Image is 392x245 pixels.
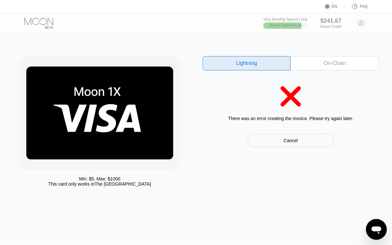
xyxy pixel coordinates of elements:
[325,3,345,10] div: EN
[345,3,368,10] div: FAQ
[236,60,257,67] div: Lightning
[332,4,337,9] div: EN
[360,4,368,9] div: FAQ
[366,219,387,240] iframe: Button to launch messaging window
[263,17,307,29] div: Visa Monthly Spend Limit$3,455.30/$4,000.00
[228,116,353,121] div: There was an error creating the invoice. Please try again later.
[48,181,151,187] div: This card only works in The [GEOGRAPHIC_DATA]
[269,23,302,27] div: $3,455.30 / $4,000.00
[203,56,291,70] div: Lightning
[247,134,334,147] div: Cancel
[79,176,120,181] div: Min: $ 5 , Max: $ 1000
[291,56,379,70] div: On-Chain
[324,60,346,67] div: On-Chain
[284,138,298,143] div: Cancel
[263,17,307,22] div: Visa Monthly Spend Limit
